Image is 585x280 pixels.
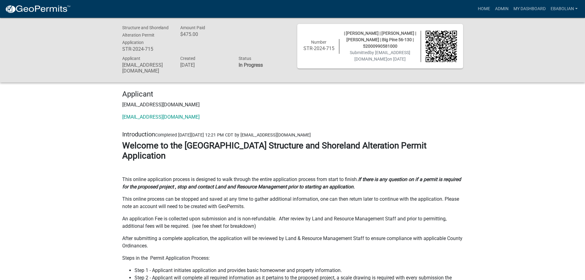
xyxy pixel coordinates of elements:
[180,25,205,30] span: Amount Paid
[239,56,251,61] span: Status
[122,195,463,210] p: This online process can be stopped and saved at any time to gather additional information, one ca...
[122,176,463,191] p: This online application process is designed to walk through the entire application process from s...
[122,25,169,45] span: Structure and Shoreland Alteration Permit Application
[344,31,416,49] span: | [PERSON_NAME] | [PERSON_NAME] | [PERSON_NAME] | Big Pine 56-130 | 52000990581000
[493,3,511,15] a: Admin
[122,46,171,52] h6: STR-2024-715
[122,254,463,262] p: Steps in the Permit Application Process:
[511,3,548,15] a: My Dashboard
[122,176,461,190] strong: If there is any question on if a permit is required for the proposed project , stop and contact L...
[180,62,229,68] h6: [DATE]
[155,132,311,138] span: Completed [DATE][DATE] 12:21 PM CDT by [EMAIL_ADDRESS][DOMAIN_NAME]
[548,3,580,15] a: ebabolian
[426,31,457,62] img: QR code
[303,45,335,51] h6: STR-2024-715
[122,62,171,74] h6: [EMAIL_ADDRESS][DOMAIN_NAME]
[475,3,493,15] a: Home
[180,56,195,61] span: Created
[311,40,326,45] span: Number
[122,56,140,61] span: Applicant
[122,215,463,230] p: An application Fee is collected upon submission and is non-refundable. After review by Land and R...
[180,31,229,37] h6: $475.00
[122,131,463,138] h5: Introduction
[122,101,463,108] p: [EMAIL_ADDRESS][DOMAIN_NAME]
[122,140,427,161] strong: Welcome to the [GEOGRAPHIC_DATA] Structure and Shoreland Alteration Permit Application
[239,62,263,68] strong: In Progress
[135,267,463,274] li: Step 1 - Applicant initiates application and provides basic homeowner and property information.
[354,50,410,61] span: by [EMAIL_ADDRESS][DOMAIN_NAME]
[350,50,410,61] span: Submitted on [DATE]
[122,114,200,120] a: [EMAIL_ADDRESS][DOMAIN_NAME]
[122,90,463,99] h4: Applicant
[122,235,463,250] p: After submitting a complete application, the application will be reviewed by Land & Resource Mana...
